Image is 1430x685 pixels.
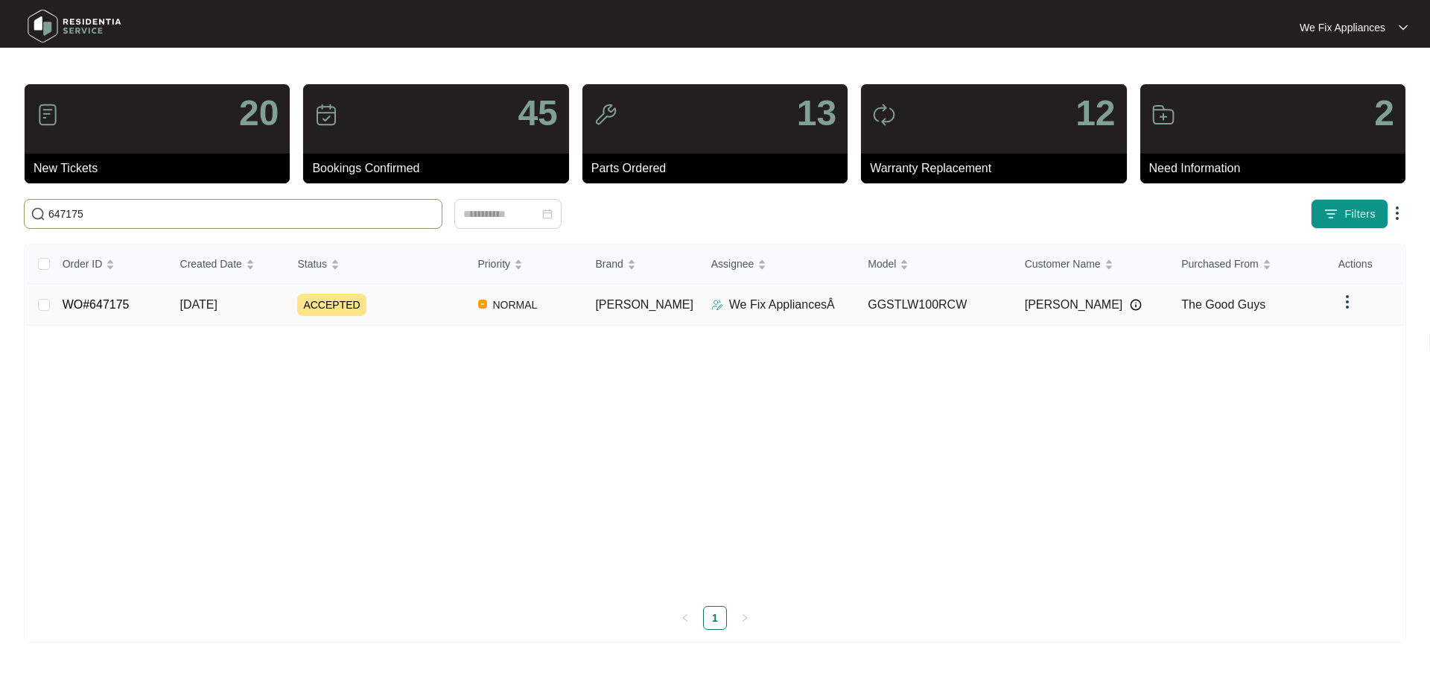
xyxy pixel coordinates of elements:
p: 13 [797,95,836,131]
th: Created Date [168,244,286,284]
img: dropdown arrow [1338,293,1356,311]
span: [PERSON_NAME] [1025,296,1123,314]
img: filter icon [1323,206,1338,221]
p: 12 [1075,95,1115,131]
img: icon [314,103,338,127]
p: Parts Ordered [591,160,848,177]
p: Need Information [1149,160,1405,177]
th: Purchased From [1169,244,1326,284]
button: left [673,606,697,630]
p: We Fix AppliancesÂ [729,296,835,314]
span: [PERSON_NAME] [595,298,693,311]
span: Assignee [711,256,754,272]
img: icon [594,103,617,127]
th: Model [856,244,1013,284]
span: ACCEPTED [297,294,366,316]
img: icon [36,103,60,127]
img: residentia service logo [22,4,127,48]
span: Brand [595,256,623,272]
span: Filters [1344,206,1376,222]
span: Status [297,256,327,272]
span: Purchased From [1181,256,1258,272]
img: dropdown arrow [1388,204,1406,222]
p: Warranty Replacement [870,160,1126,177]
span: Created Date [180,256,242,272]
th: Order ID [51,244,168,284]
li: 1 [703,606,727,630]
img: icon [1151,103,1175,127]
p: 45 [518,95,557,131]
a: WO#647175 [63,298,130,311]
p: 20 [239,95,279,131]
th: Status [285,244,465,284]
span: NORMAL [487,296,544,314]
img: Info icon [1130,299,1142,311]
img: search-icon [31,206,45,221]
p: We Fix Appliances [1300,20,1385,35]
img: dropdown arrow [1399,24,1408,31]
td: GGSTLW100RCW [856,284,1013,326]
li: Previous Page [673,606,697,630]
input: Search by Order Id, Assignee Name, Customer Name, Brand and Model [48,206,436,222]
span: Priority [478,256,511,272]
img: Assigner Icon [711,299,723,311]
th: Assignee [699,244,857,284]
a: 1 [704,607,726,629]
th: Priority [466,244,584,284]
img: Vercel Logo [478,300,487,309]
th: Actions [1326,244,1405,284]
span: right [740,613,749,622]
p: 2 [1374,95,1394,131]
button: filter iconFilters [1311,199,1388,229]
span: [DATE] [180,298,217,311]
li: Next Page [733,606,757,630]
img: icon [872,103,896,127]
span: The Good Guys [1181,298,1265,311]
span: Customer Name [1025,256,1101,272]
span: Model [868,256,896,272]
button: right [733,606,757,630]
span: Order ID [63,256,103,272]
p: New Tickets [34,160,290,177]
span: left [681,613,690,622]
p: Bookings Confirmed [312,160,568,177]
th: Customer Name [1013,244,1170,284]
th: Brand [583,244,699,284]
